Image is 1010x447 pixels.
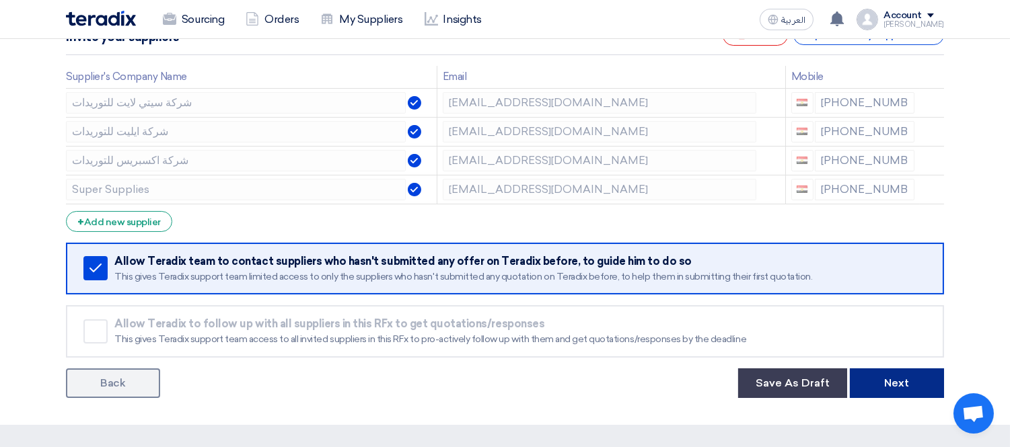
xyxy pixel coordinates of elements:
[443,150,756,171] input: Email
[408,96,421,110] img: Verified Account
[66,11,136,26] img: Teradix logo
[443,92,756,114] input: Email
[66,211,172,232] div: Add new supplier
[77,216,84,229] span: +
[781,15,805,25] span: العربية
[414,5,493,34] a: Insights
[235,5,310,34] a: Orders
[437,66,785,88] th: Email
[114,333,925,346] div: This gives Teradix support team access to all invited suppliers in this RFx to pro-actively follo...
[66,179,406,200] input: Supplier Name
[850,368,944,398] button: Next
[66,368,160,398] a: Back
[883,21,944,28] div: [PERSON_NAME]
[953,393,994,434] a: Open chat
[443,179,756,200] input: Email
[114,271,925,283] div: This gives Teradix support team limited access to only the suppliers who hasn't submitted any quo...
[883,10,922,22] div: Account
[66,66,437,88] th: Supplier's Company Name
[66,30,179,44] h5: Invite your suppliers
[408,154,421,167] img: Verified Account
[760,9,814,30] button: العربية
[152,5,235,34] a: Sourcing
[443,121,756,143] input: Email
[738,368,847,398] button: Save As Draft
[66,92,406,114] input: Supplier Name
[785,66,920,88] th: Mobile
[114,255,925,268] div: Allow Teradix team to contact suppliers who hasn't submitted any offer on Teradix before, to guid...
[408,183,421,196] img: Verified Account
[408,125,421,138] img: Verified Account
[310,5,413,34] a: My Suppliers
[66,121,406,143] input: Supplier Name
[114,317,925,331] div: Allow Teradix to follow up with all suppliers in this RFx to get quotations/responses
[66,150,406,171] input: Supplier Name
[857,9,878,30] img: profile_test.png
